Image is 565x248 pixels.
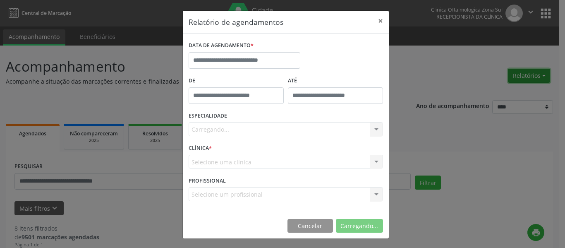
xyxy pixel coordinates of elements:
label: DATA DE AGENDAMENTO [189,39,254,52]
button: Carregando... [336,219,383,233]
h5: Relatório de agendamentos [189,17,283,27]
label: ESPECIALIDADE [189,110,227,123]
label: PROFISSIONAL [189,174,226,187]
label: De [189,75,284,87]
label: CLÍNICA [189,142,212,155]
button: Cancelar [287,219,333,233]
button: Close [372,11,389,31]
label: ATÉ [288,75,383,87]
